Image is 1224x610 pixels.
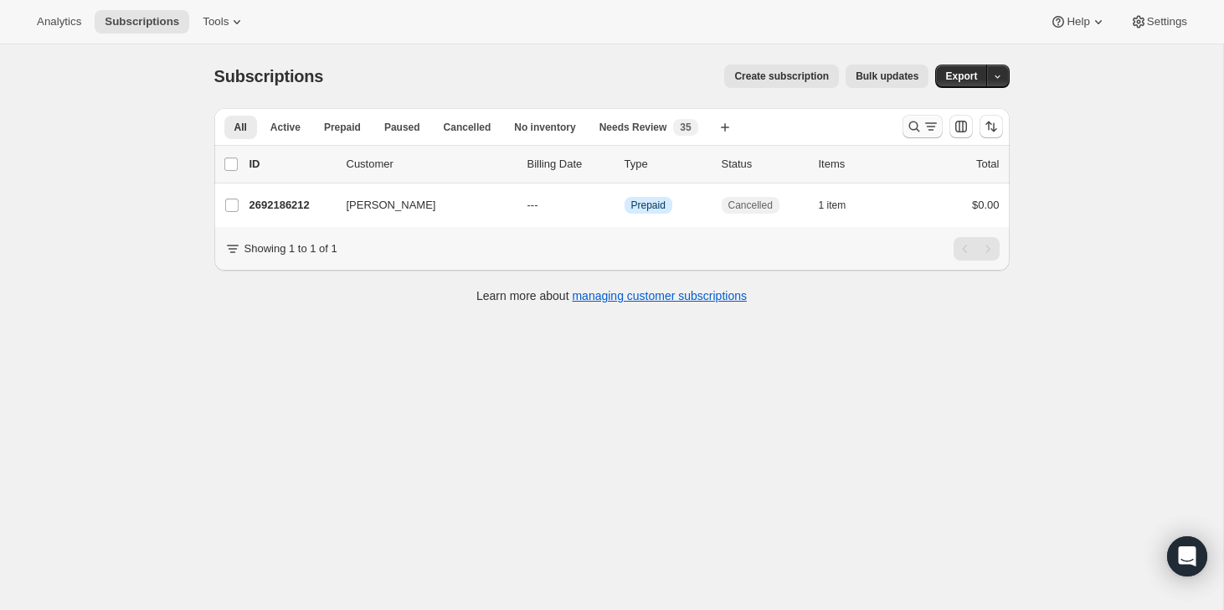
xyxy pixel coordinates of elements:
button: Export [935,65,987,88]
span: Cancelled [444,121,491,134]
button: Search and filter results [903,115,943,138]
a: managing customer subscriptions [572,289,747,302]
button: Settings [1120,10,1197,34]
button: 1 item [819,194,865,217]
p: Learn more about [476,287,747,304]
nav: Pagination [954,237,1000,261]
button: Customize table column order and visibility [949,115,973,138]
span: No inventory [514,121,575,134]
span: Needs Review [599,121,667,134]
button: [PERSON_NAME] [337,192,504,219]
p: Showing 1 to 1 of 1 [244,240,337,257]
span: All [234,121,247,134]
span: Prepaid [324,121,361,134]
span: Help [1067,15,1089,28]
span: $0.00 [972,199,1000,211]
p: Billing Date [527,156,611,173]
p: ID [249,156,333,173]
span: Active [270,121,301,134]
span: Subscriptions [214,67,324,85]
span: --- [527,199,538,211]
p: Total [976,156,999,173]
span: 1 item [819,199,846,212]
button: Subscriptions [95,10,189,34]
div: Type [625,156,708,173]
div: 2692186212[PERSON_NAME]---InfoPrepaidCancelled1 item$0.00 [249,194,1000,217]
p: 2692186212 [249,197,333,214]
span: Prepaid [631,199,666,212]
span: [PERSON_NAME] [347,197,436,214]
button: Help [1040,10,1116,34]
span: 35 [680,121,691,134]
div: Items [819,156,903,173]
p: Status [722,156,805,173]
span: Create subscription [734,70,829,83]
span: Analytics [37,15,81,28]
span: Export [945,70,977,83]
button: Bulk updates [846,65,928,88]
div: IDCustomerBilling DateTypeStatusItemsTotal [249,156,1000,173]
span: Bulk updates [856,70,918,83]
span: Settings [1147,15,1187,28]
span: Subscriptions [105,15,179,28]
button: Create subscription [724,65,839,88]
span: Paused [384,121,420,134]
div: Open Intercom Messenger [1167,536,1207,576]
span: Cancelled [728,199,773,212]
button: Analytics [27,10,91,34]
button: Sort the results [980,115,1003,138]
span: Tools [203,15,229,28]
button: Create new view [712,116,738,139]
p: Customer [347,156,514,173]
button: Tools [193,10,255,34]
